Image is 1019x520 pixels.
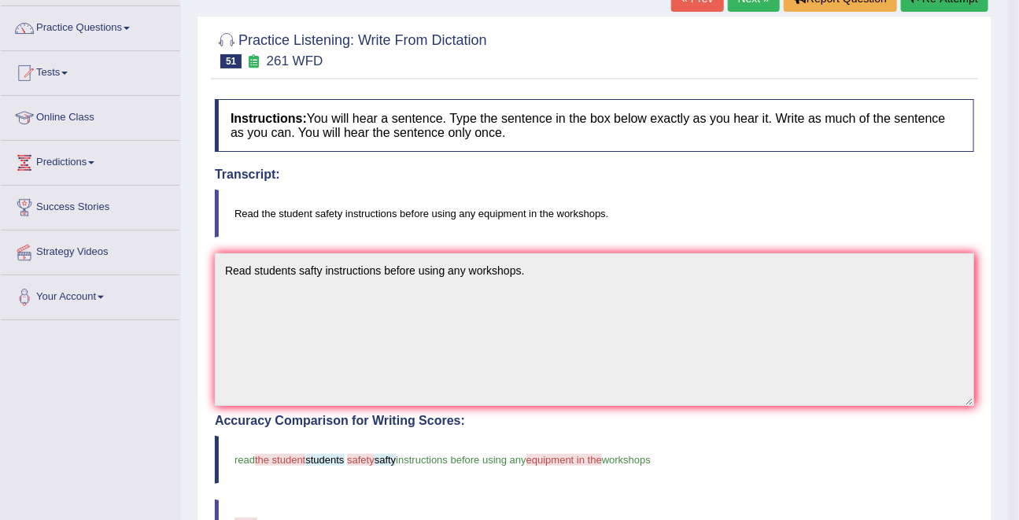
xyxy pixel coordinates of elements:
h4: Accuracy Comparison for Writing Scores: [215,414,974,428]
span: students [305,454,344,466]
a: Success Stories [1,186,180,225]
span: read [234,454,255,466]
span: safety [347,454,375,466]
h2: Practice Listening: Write From Dictation [215,29,487,68]
a: Your Account [1,275,180,315]
h4: You will hear a sentence. Type the sentence in the box below exactly as you hear it. Write as muc... [215,99,974,152]
span: instructions before using any [396,454,526,466]
h4: Transcript: [215,168,974,182]
small: Exam occurring question [246,54,262,69]
a: Predictions [1,141,180,180]
span: equipment in the [526,454,602,466]
span: workshops [602,454,651,466]
span: safty [375,454,396,466]
span: the student [255,454,305,466]
blockquote: Read the student safety instructions before using any equipment in the workshops. [215,190,974,238]
b: Instructions: [231,112,307,125]
a: Tests [1,51,180,90]
a: Practice Questions [1,6,180,46]
small: 261 WFD [267,53,323,68]
a: Online Class [1,96,180,135]
a: Strategy Videos [1,230,180,270]
span: 51 [220,54,242,68]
